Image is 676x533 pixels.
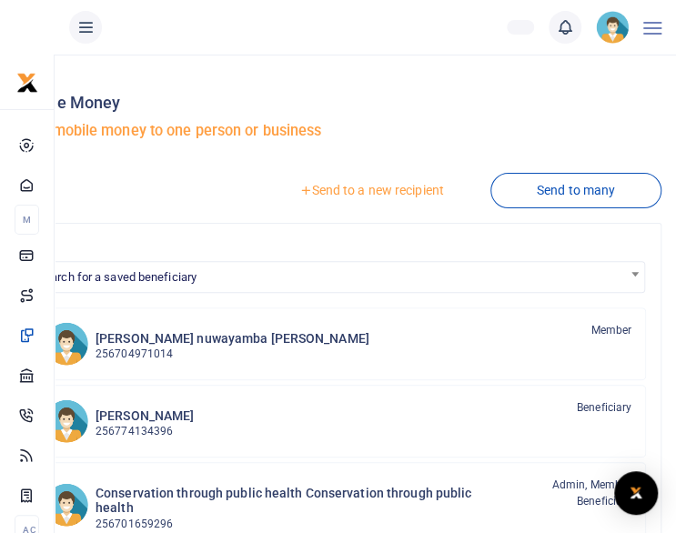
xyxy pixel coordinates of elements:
a: Send to many [490,173,661,208]
img: profile-user [596,11,629,44]
p: 256704971014 [96,346,369,363]
h6: [PERSON_NAME] [96,408,194,424]
span: Admin, Member, Beneficiary [499,477,631,509]
img: OJ [45,399,88,443]
li: M [15,205,39,235]
a: OjnOjn [PERSON_NAME] nuwayamba [PERSON_NAME] 256704971014 Member [30,307,646,380]
li: Wallet ballance [499,20,541,35]
a: logo-small logo-large logo-large [16,75,38,88]
h5: Send mobile money to one person or business [15,122,661,140]
span: Beneficiary [577,399,631,416]
span: Search for a saved beneficiary [29,261,645,293]
h4: Mobile Money [15,93,661,113]
img: OjnOjn [45,322,88,366]
h6: Conservation through public health Conservation through public health [96,486,499,517]
p: 256701659296 [96,516,499,533]
span: Member [590,322,631,338]
h6: [PERSON_NAME] nuwayamba [PERSON_NAME] [96,331,369,347]
a: OJ [PERSON_NAME] 256774134396 Beneficiary [30,385,646,458]
p: 256774134396 [96,423,194,440]
div: Open Intercom Messenger [614,471,658,515]
a: Send to a new recipient [252,174,489,206]
span: Search for a saved beneficiary [37,270,197,284]
img: CtphCtph [45,483,88,527]
img: logo-small [16,72,38,94]
span: Search for a saved beneficiary [30,262,644,290]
